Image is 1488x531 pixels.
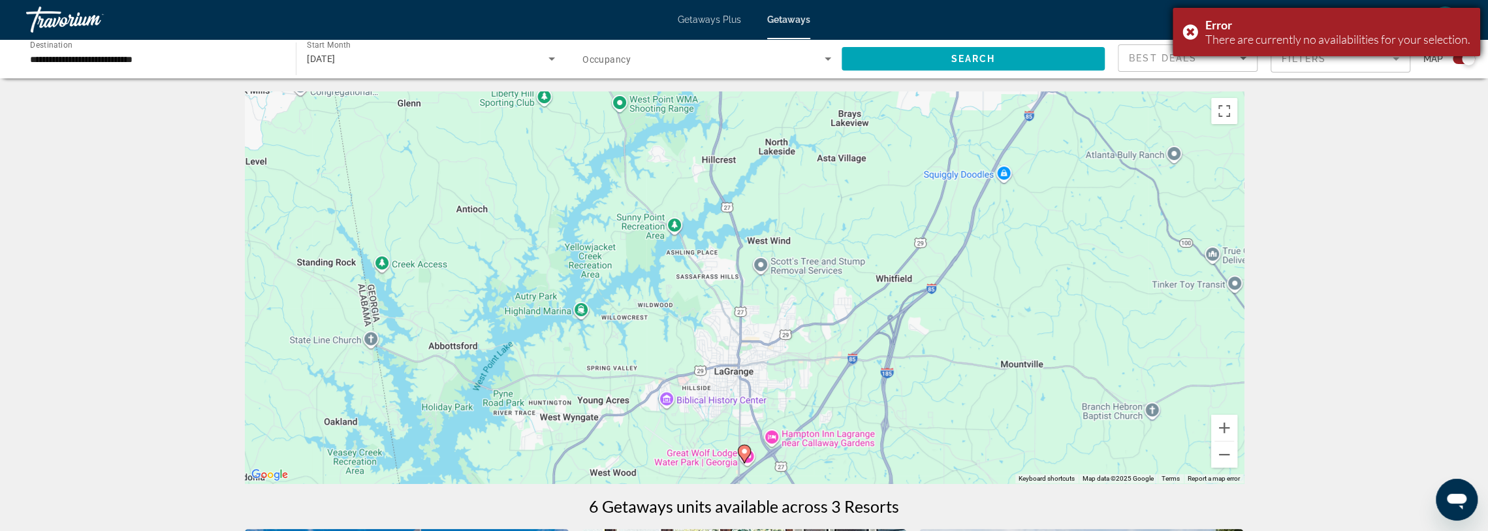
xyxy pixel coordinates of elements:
span: Map [1423,50,1443,68]
a: Open this area in Google Maps (opens a new window) [248,466,291,483]
span: Occupancy [582,54,631,65]
span: Map data ©2025 Google [1083,475,1154,482]
a: Getaways [767,14,810,25]
span: Best Deals [1129,53,1197,63]
button: Zoom in [1211,415,1237,441]
a: Getaways Plus [678,14,741,25]
img: Google [248,466,291,483]
a: Report a map error [1188,475,1240,482]
h1: 6 Getaways units available across 3 Resorts [589,496,899,516]
div: Error [1205,18,1470,32]
span: [DATE] [307,54,336,64]
span: Search [951,54,996,64]
button: Zoom out [1211,442,1237,468]
div: There are currently no availabilities for your selection. [1205,32,1470,46]
button: Search [842,47,1105,71]
button: Toggle fullscreen view [1211,98,1237,124]
button: Filter [1271,44,1410,73]
iframe: Button to launch messaging window [1436,479,1478,521]
button: User Menu [1428,6,1462,33]
a: Terms (opens in new tab) [1162,475,1180,482]
span: Start Month [307,40,351,50]
a: Travorium [26,3,157,37]
span: Destination [30,40,72,49]
button: Keyboard shortcuts [1019,474,1075,483]
mat-select: Sort by [1129,50,1246,66]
